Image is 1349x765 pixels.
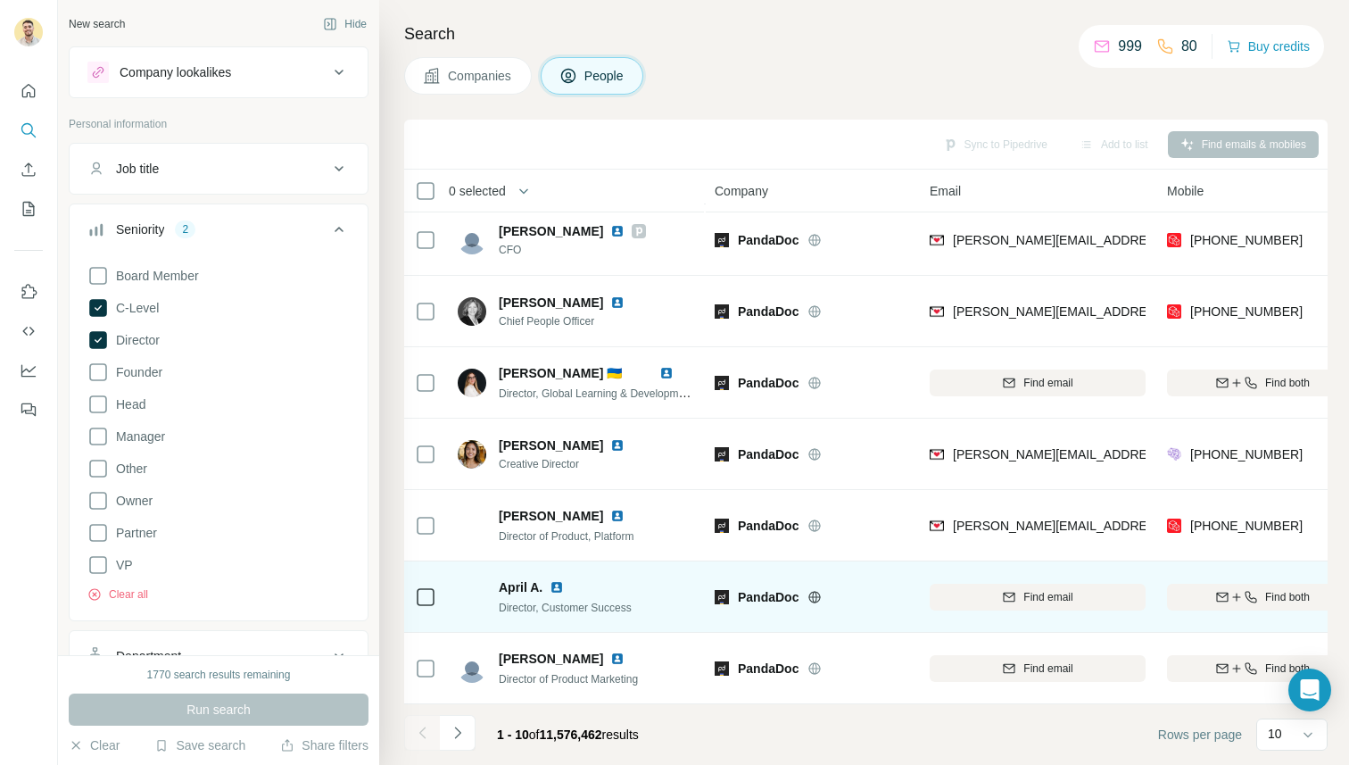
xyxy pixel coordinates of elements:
div: New search [69,16,125,32]
img: provider findymail logo [930,231,944,249]
span: Director, Customer Success [499,602,632,614]
img: LinkedIn logo [610,295,625,310]
img: Logo of PandaDoc [715,447,729,461]
span: 0 selected [449,182,506,200]
span: [PERSON_NAME][EMAIL_ADDRESS][DOMAIN_NAME] [953,519,1267,533]
span: CFO [499,242,646,258]
span: results [497,728,639,742]
span: of [529,728,540,742]
img: LinkedIn logo [610,652,625,666]
button: Dashboard [14,354,43,387]
span: Director of Product, Platform [499,530,633,543]
img: Avatar [458,297,486,326]
img: LinkedIn logo [610,438,625,453]
img: Logo of PandaDoc [715,590,729,604]
button: Quick start [14,75,43,107]
img: provider prospeo logo [1167,231,1181,249]
img: Logo of PandaDoc [715,519,729,533]
span: Companies [448,67,513,85]
button: Enrich CSV [14,154,43,186]
div: Job title [116,160,159,178]
img: Avatar [458,583,486,611]
img: provider findymail logo [930,517,944,535]
span: Partner [109,524,157,542]
img: LinkedIn logo [610,224,625,238]
button: Buy credits [1227,34,1310,59]
img: Logo of PandaDoc [715,661,729,676]
button: Find email [930,370,1146,396]
span: PandaDoc [738,374,799,392]
span: Owner [109,492,153,510]
span: Founder [109,363,162,381]
span: April A. [499,578,542,596]
img: Logo of PandaDoc [715,376,729,390]
img: provider findymail logo [930,303,944,320]
span: [PERSON_NAME] [499,437,603,454]
span: [PERSON_NAME] [499,507,603,525]
button: Feedback [14,394,43,426]
span: Head [109,395,145,413]
span: Find email [1023,661,1072,677]
button: Find email [930,584,1146,611]
span: Director of Product Marketing [499,673,638,686]
button: Clear all [87,586,148,603]
span: [PHONE_NUMBER] [1190,519,1303,533]
button: Seniority2 [70,208,368,258]
img: Avatar [458,440,486,469]
button: Use Surfe on LinkedIn [14,276,43,308]
button: Department [70,635,368,678]
p: 999 [1118,36,1142,57]
img: provider prospeo logo [1167,303,1181,320]
span: PandaDoc [738,231,799,249]
img: Avatar [458,369,486,397]
img: Logo of PandaDoc [715,304,729,319]
span: PandaDoc [738,445,799,463]
span: Find both [1265,375,1310,391]
button: Share filters [280,736,368,754]
span: Director [109,331,160,349]
span: 1 - 10 [497,728,529,742]
button: Hide [310,11,379,37]
span: Email [930,182,961,200]
span: Board Member [109,267,199,285]
span: PandaDoc [738,303,799,320]
button: Job title [70,147,368,190]
div: 2 [175,221,195,237]
span: [PERSON_NAME] [499,222,603,240]
img: provider findymail logo [930,445,944,463]
img: LinkedIn logo [659,366,674,380]
img: provider people-data-labs logo [1167,445,1181,463]
p: Personal information [69,116,368,132]
img: Avatar [14,18,43,46]
img: Avatar [458,654,486,683]
button: Save search [154,736,245,754]
span: PandaDoc [738,588,799,606]
span: PandaDoc [738,660,799,678]
span: Chief People Officer [499,313,646,329]
button: My lists [14,193,43,225]
button: Find email [930,655,1146,682]
span: C-Level [109,299,159,317]
button: Search [14,114,43,146]
span: Find email [1023,375,1072,391]
span: Manager [109,428,165,445]
span: PandaDoc [738,517,799,535]
button: Use Surfe API [14,315,43,347]
p: 10 [1268,725,1282,743]
div: 1770 search results remaining [147,667,291,683]
span: [PHONE_NUMBER] [1190,447,1303,461]
p: 80 [1181,36,1197,57]
div: Company lookalikes [120,63,231,81]
img: Avatar [458,226,486,254]
span: People [584,67,625,85]
span: [PHONE_NUMBER] [1190,304,1303,319]
span: [PERSON_NAME] [499,650,603,668]
span: [PHONE_NUMBER] [1190,233,1303,247]
img: Logo of PandaDoc [715,233,729,247]
span: Mobile [1167,182,1204,200]
span: VP [109,556,133,574]
span: Company [715,182,768,200]
span: Creative Director [499,456,646,472]
span: [PERSON_NAME] [499,294,603,312]
h4: Search [404,21,1328,46]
